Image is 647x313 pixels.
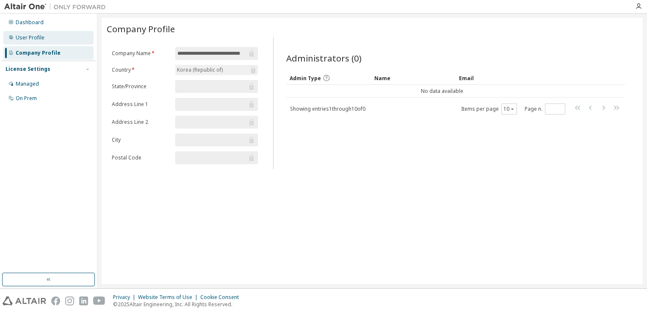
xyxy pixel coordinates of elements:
[176,65,224,75] div: Korea (Republic of)
[175,65,258,75] div: Korea (Republic of)
[200,294,244,301] div: Cookie Consent
[6,66,50,73] div: License Settings
[290,105,365,112] span: Showing entries 1 through 10 of 0
[459,71,537,85] div: Email
[503,106,515,112] button: 10
[525,103,565,115] span: Page n.
[112,154,170,161] label: Postal Code
[16,34,44,41] div: User Profile
[79,296,88,305] img: linkedin.svg
[112,67,170,73] label: Country
[286,85,598,98] td: No data available
[112,50,170,57] label: Company Name
[107,23,175,35] span: Company Profile
[112,101,170,108] label: Address Line 1
[286,52,362,64] span: Administrators (0)
[112,119,170,126] label: Address Line 2
[374,71,452,85] div: Name
[16,95,37,102] div: On Prem
[51,296,60,305] img: facebook.svg
[4,3,110,11] img: Altair One
[93,296,105,305] img: youtube.svg
[16,81,39,87] div: Managed
[290,75,321,82] span: Admin Type
[16,19,44,26] div: Dashboard
[461,103,517,115] span: Items per page
[113,301,244,308] p: © 2025 Altair Engineering, Inc. All Rights Reserved.
[65,296,74,305] img: instagram.svg
[3,296,46,305] img: altair_logo.svg
[138,294,200,301] div: Website Terms of Use
[112,83,170,90] label: State/Province
[16,50,61,56] div: Company Profile
[113,294,138,301] div: Privacy
[112,137,170,143] label: City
